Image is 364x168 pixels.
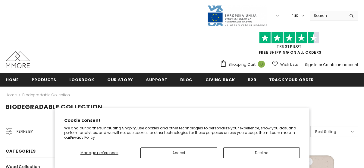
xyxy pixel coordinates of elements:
a: Home [6,91,17,99]
input: Search Site [310,11,345,20]
span: Track your order [269,77,314,83]
span: Shopping Cart [228,62,256,68]
span: B2B [248,77,256,83]
img: Trust Pilot Stars [259,32,319,44]
a: Blog [180,73,193,86]
a: support [146,73,168,86]
span: Manage preferences [80,150,118,155]
span: Categories [6,148,36,154]
a: Products [32,73,56,86]
a: Create an account [323,62,358,67]
img: MMORE Cases [6,51,30,68]
span: Home [6,77,19,83]
a: Sign In [305,62,318,67]
h2: Cookie consent [64,117,300,124]
a: Javni Razpis [207,13,267,18]
span: or [318,62,322,67]
p: We and our partners, including Shopify, use cookies and other technologies to personalize your ex... [64,126,300,140]
button: Accept [140,147,217,158]
button: Decline [223,147,300,158]
span: EUR [291,13,299,19]
span: Wish Lists [280,62,298,68]
span: 0 [258,61,265,68]
span: Best Selling [315,129,336,135]
span: Biodegradable Collection [6,103,102,111]
a: Privacy Policy [70,135,95,140]
a: Our Story [107,73,133,86]
span: FREE SHIPPING ON ALL ORDERS [220,35,358,55]
span: Our Story [107,77,133,83]
a: Giving back [206,73,235,86]
a: Shopping Cart 0 [220,60,268,69]
a: Home [6,73,19,86]
a: B2B [248,73,256,86]
a: Trustpilot [277,44,302,49]
span: Refine by [17,128,33,135]
a: Track your order [269,73,314,86]
span: support [146,77,168,83]
span: Lookbook [69,77,94,83]
a: Lookbook [69,73,94,86]
a: Biodegradable Collection [22,92,70,97]
span: Blog [180,77,193,83]
img: Javni Razpis [207,5,267,27]
span: Products [32,77,56,83]
button: Manage preferences [64,147,134,158]
a: Wish Lists [272,59,298,70]
span: Giving back [206,77,235,83]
